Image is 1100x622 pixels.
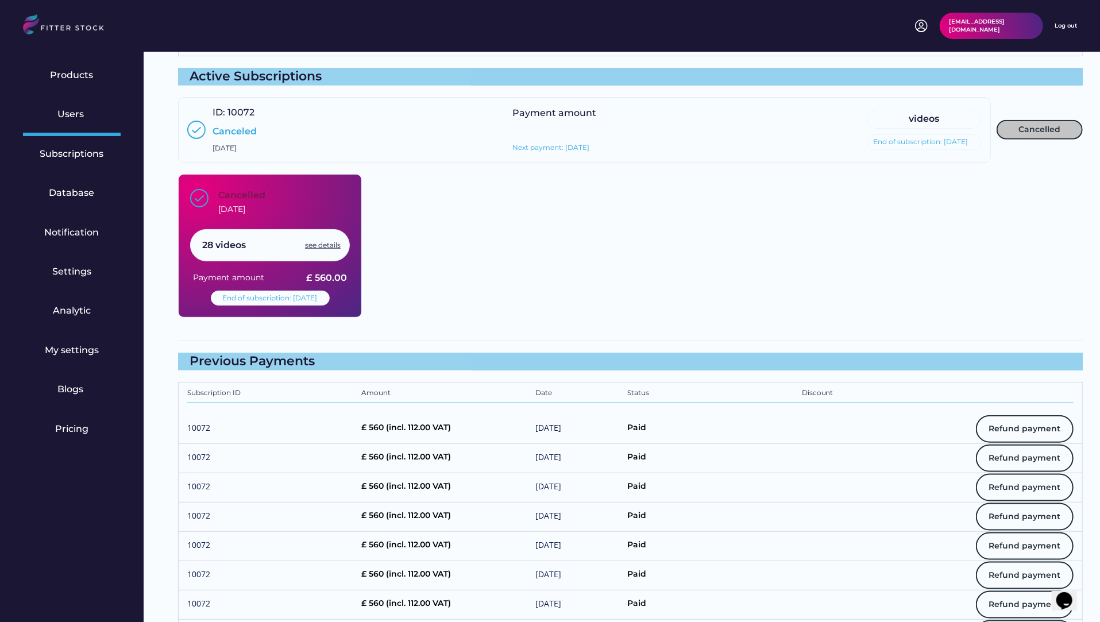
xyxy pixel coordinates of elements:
[628,510,796,524] div: Paid
[361,388,530,400] div: Amount
[628,598,796,612] div: Paid
[49,187,95,199] div: Database
[361,539,530,554] div: £ 560 (incl. 112.00 VAT)
[53,304,91,317] div: Analytic
[628,388,796,400] div: Status
[57,108,86,121] div: Users
[52,265,91,278] div: Settings
[187,422,356,436] div: 10072
[997,120,1083,140] button: Cancelled
[628,451,796,466] div: Paid
[536,598,622,612] div: [DATE]
[40,148,104,160] div: Subscriptions
[949,18,1034,34] div: [EMAIL_ADDRESS][DOMAIN_NAME]
[873,137,968,147] div: End of subscription: [DATE]
[914,19,928,33] img: profile-circle.svg
[187,481,356,495] div: 10072
[187,598,356,612] div: 10072
[306,272,347,284] div: £ 560.00
[976,591,1074,619] button: Refund payment
[976,445,1074,472] button: Refund payment
[976,474,1074,501] button: Refund payment
[513,107,599,119] div: Payment amount
[1052,576,1089,611] iframe: chat widget
[57,383,86,396] div: Blogs
[187,121,206,139] img: Group%201000002397.svg
[536,481,622,495] div: [DATE]
[218,204,245,215] div: [DATE]
[187,388,356,400] div: Subscription ID
[45,344,99,357] div: My settings
[361,451,530,466] div: £ 560 (incl. 112.00 VAT)
[213,125,257,138] div: Canceled
[213,144,237,153] div: [DATE]
[202,239,246,252] div: 28 videos
[536,539,622,554] div: [DATE]
[361,481,530,495] div: £ 560 (incl. 112.00 VAT)
[1055,22,1077,30] div: Log out
[976,503,1074,531] button: Refund payment
[218,189,265,202] div: Cancelled
[55,423,88,435] div: Pricing
[193,272,264,284] div: Payment amount
[976,562,1074,589] button: Refund payment
[23,14,114,38] img: LOGO.svg
[536,422,622,436] div: [DATE]
[361,510,530,524] div: £ 560 (incl. 112.00 VAT)
[536,510,622,524] div: [DATE]
[873,113,975,125] div: videos
[976,532,1074,560] button: Refund payment
[536,388,622,400] div: Date
[628,569,796,583] div: Paid
[361,569,530,583] div: £ 560 (incl. 112.00 VAT)
[628,422,796,436] div: Paid
[223,293,318,303] div: End of subscription: [DATE]
[51,69,94,82] div: Products
[178,68,1083,86] div: Active Subscriptions
[976,415,1074,443] button: Refund payment
[361,598,530,612] div: £ 560 (incl. 112.00 VAT)
[178,353,1083,370] div: Previous Payments
[305,241,341,250] div: see details
[536,451,622,466] div: [DATE]
[187,451,356,466] div: 10072
[213,106,254,119] div: ID: 10072
[628,539,796,554] div: Paid
[190,189,209,207] img: Group%201000002397.svg
[628,481,796,495] div: Paid
[45,226,99,239] div: Notification
[513,143,590,153] div: Next payment: [DATE]
[187,569,356,583] div: 10072
[187,510,356,524] div: 10072
[187,539,356,554] div: 10072
[361,422,530,436] div: £ 560 (incl. 112.00 VAT)
[802,388,970,400] div: Discount
[536,569,622,583] div: [DATE]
